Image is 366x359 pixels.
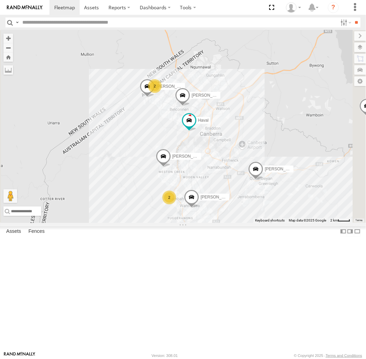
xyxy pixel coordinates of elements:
a: Terms and Conditions [326,354,362,358]
button: Zoom Home [3,52,13,62]
a: Visit our Website [4,352,35,359]
label: Map Settings [354,76,366,86]
label: Dock Summary Table to the Right [347,226,354,236]
button: Map Scale: 2 km per 32 pixels [328,218,352,223]
span: [PERSON_NAME] [201,195,235,200]
button: Keyboard shortcuts [255,218,285,223]
label: Search Query [14,17,20,27]
label: Assets [3,227,24,236]
label: Fences [25,227,48,236]
span: Haval [198,118,209,123]
div: Helen Mason [284,2,304,13]
img: rand-logo.svg [7,5,43,10]
span: 2 km [330,218,338,222]
span: [PERSON_NAME] [265,167,299,171]
span: [PERSON_NAME] [172,154,206,159]
div: 2 [162,191,176,204]
button: Zoom in [3,34,13,43]
div: © Copyright 2025 - [294,354,362,358]
span: Map data ©2025 Google [289,218,326,222]
label: Dock Summary Table to the Left [340,226,347,236]
div: Version: 308.01 [152,354,178,358]
label: Measure [3,65,13,75]
div: 2 [148,79,162,93]
button: Zoom out [3,43,13,52]
i: ? [328,2,339,13]
span: [PERSON_NAME] [192,93,226,98]
label: Hide Summary Table [354,226,361,236]
span: [PERSON_NAME] [156,84,190,89]
a: Terms (opens in new tab) [356,219,363,222]
button: Drag Pegman onto the map to open Street View [3,189,17,203]
label: Search Filter Options [338,17,353,27]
